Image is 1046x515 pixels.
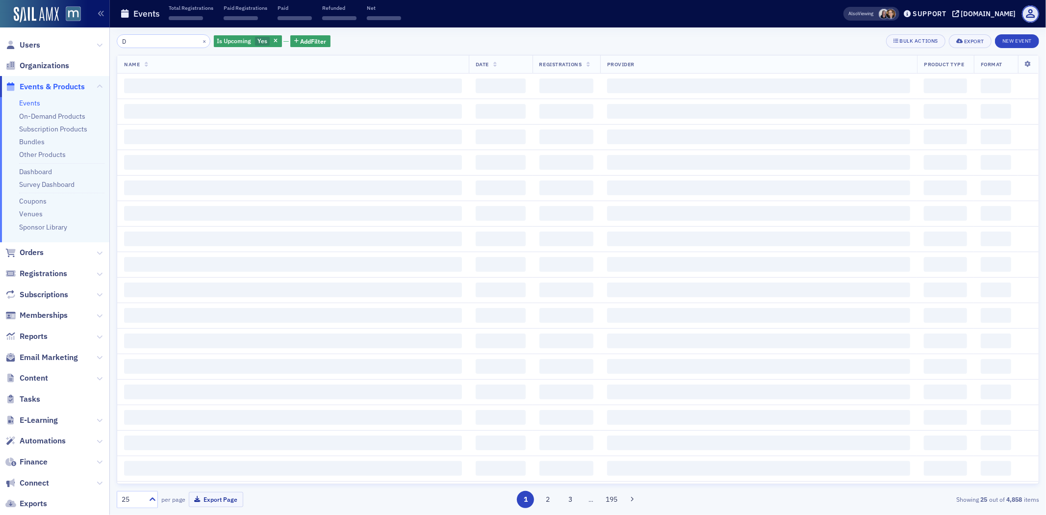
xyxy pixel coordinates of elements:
strong: 25 [979,495,989,504]
span: ‌ [476,232,526,246]
span: ‌ [124,385,462,399]
img: SailAMX [66,6,81,22]
span: ‌ [539,257,593,272]
div: Export [964,39,984,44]
span: ‌ [224,16,258,20]
span: ‌ [124,155,462,170]
span: ‌ [607,461,910,476]
span: ‌ [607,283,910,297]
a: View Homepage [59,6,81,23]
span: ‌ [981,461,1011,476]
span: ‌ [607,78,910,93]
span: ‌ [607,359,910,374]
img: SailAMX [14,7,59,23]
span: Registrations [539,61,582,68]
span: Format [981,61,1002,68]
span: ‌ [981,385,1011,399]
span: ‌ [981,436,1011,450]
span: ‌ [124,78,462,93]
span: ‌ [924,257,967,272]
a: Other Products [19,150,66,159]
span: ‌ [539,78,593,93]
span: ‌ [124,308,462,323]
span: ‌ [476,180,526,195]
span: ‌ [539,308,593,323]
a: Coupons [19,197,47,206]
span: ‌ [539,129,593,144]
span: ‌ [607,232,910,246]
a: New Event [995,36,1039,45]
span: ‌ [124,410,462,425]
span: Events & Products [20,81,85,92]
span: Viewing [849,10,874,17]
span: ‌ [607,206,910,221]
a: Events [19,99,40,107]
div: 25 [122,494,143,505]
span: ‌ [539,410,593,425]
span: Tasks [20,394,40,405]
span: ‌ [367,16,401,20]
span: ‌ [607,129,910,144]
a: Bundles [19,137,45,146]
span: ‌ [924,104,967,119]
span: Email Marketing [20,352,78,363]
a: Organizations [5,60,69,71]
span: ‌ [124,180,462,195]
span: ‌ [924,155,967,170]
div: [DOMAIN_NAME] [961,9,1016,18]
span: ‌ [476,308,526,323]
button: Bulk Actions [886,34,945,48]
a: Orders [5,247,44,258]
span: ‌ [924,129,967,144]
a: Dashboard [19,167,52,176]
span: ‌ [476,385,526,399]
span: Date [476,61,489,68]
span: ‌ [124,461,462,476]
span: ‌ [476,206,526,221]
a: Venues [19,209,43,218]
span: ‌ [539,461,593,476]
span: ‌ [924,78,967,93]
span: ‌ [476,359,526,374]
span: ‌ [124,283,462,297]
span: Michelle Brown [886,9,896,19]
div: Yes [214,35,282,48]
span: ‌ [124,359,462,374]
span: ‌ [476,334,526,348]
span: ‌ [124,334,462,348]
span: ‌ [476,155,526,170]
span: Reports [20,331,48,342]
span: ‌ [124,129,462,144]
button: 3 [561,491,579,508]
a: Survey Dashboard [19,180,75,189]
a: Tasks [5,394,40,405]
a: Registrations [5,268,67,279]
span: ‌ [981,129,1011,144]
span: Add Filter [301,37,327,46]
span: ‌ [924,283,967,297]
div: Also [849,10,858,17]
a: Events & Products [5,81,85,92]
span: ‌ [539,206,593,221]
span: ‌ [476,410,526,425]
button: Export Page [189,492,243,507]
span: ‌ [607,104,910,119]
button: Export [949,34,992,48]
span: ‌ [924,461,967,476]
strong: 4,858 [1005,495,1024,504]
div: Showing out of items [739,495,1039,504]
span: ‌ [539,232,593,246]
span: ‌ [607,155,910,170]
a: E-Learning [5,415,58,426]
span: ‌ [981,283,1011,297]
span: Finance [20,457,48,467]
span: Orders [20,247,44,258]
button: New Event [995,34,1039,48]
div: Bulk Actions [900,38,938,44]
span: ‌ [607,257,910,272]
label: per page [161,495,185,504]
span: ‌ [539,359,593,374]
a: Connect [5,478,49,489]
p: Refunded [322,4,357,11]
span: Content [20,373,48,384]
